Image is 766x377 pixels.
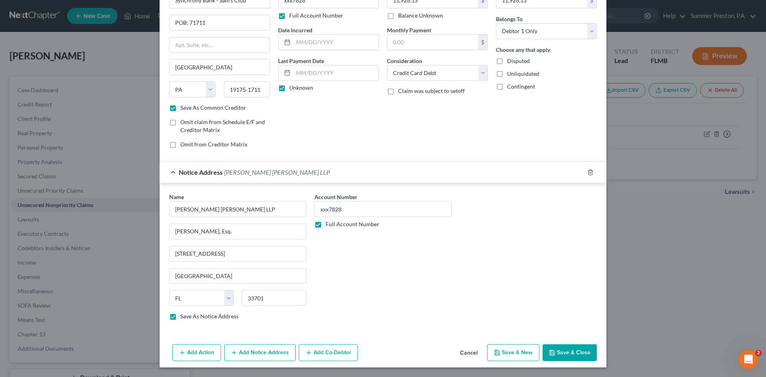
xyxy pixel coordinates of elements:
input: 0.00 [387,35,478,50]
label: Unknown [289,84,313,92]
button: Add Co-Debtor [299,344,358,361]
input: MM/DD/YYYY [293,35,379,50]
label: Last Payment Date [278,57,324,65]
span: Omit claim from Schedule E/F and Creditor Matrix [180,118,265,133]
span: 2 [755,350,762,356]
input: Search by name... [169,201,306,217]
input: Enter zip.. [242,290,306,306]
input: Apt, Suite, etc... [170,246,306,261]
span: Unliquidated [507,70,539,77]
span: [PERSON_NAME] [PERSON_NAME] LLP [224,168,330,176]
span: Notice Address [179,168,223,176]
button: Save & Close [543,344,597,361]
label: Choose any that apply [496,45,550,54]
input: MM/DD/YYYY [293,65,379,81]
input: Apt, Suite, etc... [170,38,270,53]
label: Consideration [387,57,422,65]
label: Account Number [314,193,357,201]
span: Contingent [507,83,535,90]
button: Cancel [454,345,484,361]
input: Enter zip... [224,81,270,97]
button: Add Notice Address [224,344,296,361]
label: Full Account Number [289,12,343,20]
span: Belongs To [496,16,523,22]
label: Full Account Number [326,220,379,228]
input: -- [314,201,452,217]
label: Date Incurred [278,26,312,34]
input: Enter city... [170,59,270,75]
span: Omit from Creditor Matrix [180,141,247,148]
button: Save & New [487,344,539,361]
label: Save As Notice Address [180,312,239,320]
iframe: Intercom live chat [739,350,758,369]
button: Add Action [172,344,221,361]
span: Disputed [507,57,530,64]
label: Balance Unknown [398,12,443,20]
label: Save As Common Creditor [180,104,246,112]
label: Monthly Payment [387,26,431,34]
span: Name [169,193,184,200]
input: Enter city... [170,268,306,284]
input: Enter address... [170,15,270,30]
div: $ [478,35,488,50]
span: Claim was subject to setoff [398,87,465,94]
input: Enter address... [170,224,306,239]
